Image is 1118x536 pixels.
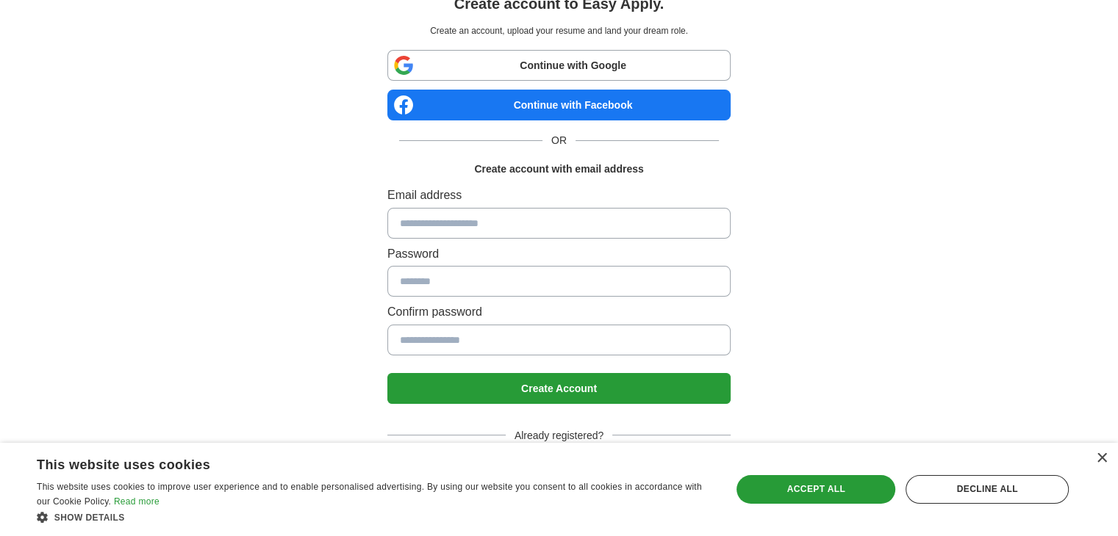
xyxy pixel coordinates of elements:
div: Accept all [737,475,895,503]
span: Show details [54,513,125,523]
div: This website uses cookies [37,452,674,474]
div: Decline all [906,475,1069,503]
span: This website uses cookies to improve user experience and to enable personalised advertising. By u... [37,482,702,507]
a: Continue with Facebook [387,90,731,120]
div: Show details [37,510,711,525]
p: Create an account, upload your resume and land your dream role. [390,24,728,38]
div: Close [1096,453,1107,464]
button: Create Account [387,373,731,404]
label: Confirm password [387,303,731,322]
label: Email address [387,186,731,205]
span: Already registered? [506,427,612,443]
h1: Create account with email address [474,161,643,177]
a: Read more, opens a new window [114,496,160,507]
span: OR [542,132,576,148]
a: Continue with Google [387,50,731,81]
label: Password [387,245,731,264]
